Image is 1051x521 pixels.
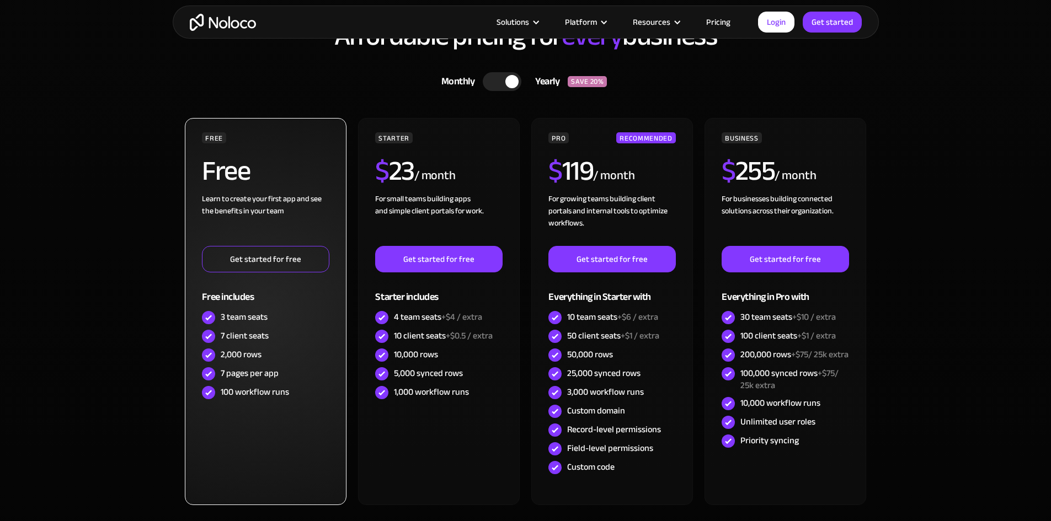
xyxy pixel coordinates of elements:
a: home [190,14,256,31]
div: 4 team seats [394,311,482,323]
a: Get started for free [722,246,849,272]
div: 10 team seats [567,311,658,323]
span: +$10 / extra [792,309,836,325]
div: For growing teams building client portals and internal tools to optimize workflows. [548,193,675,246]
div: BUSINESS [722,132,761,143]
div: 100 workflow runs [221,386,289,398]
span: +$75/ 25k extra [791,346,849,363]
div: 2,000 rows [221,348,262,361]
div: Learn to create your first app and see the benefits in your team ‍ [202,193,329,246]
div: Field-level permissions [567,442,653,454]
div: Monthly [428,73,483,90]
span: +$1 / extra [797,327,836,344]
div: 10,000 workflow runs [740,397,820,409]
h2: 119 [548,157,593,185]
div: Record-level permissions [567,423,661,436]
a: Pricing [692,15,744,29]
div: 1,000 workflow runs [394,386,469,398]
span: +$4 / extra [441,309,482,325]
div: 5,000 synced rows [394,367,463,379]
div: Resources [633,15,670,29]
div: For businesses building connected solutions across their organization. ‍ [722,193,849,246]
div: 100,000 synced rows [740,367,849,391]
h2: 255 [722,157,775,185]
div: 50 client seats [567,330,659,342]
span: $ [548,145,562,197]
a: Get started for free [375,246,502,272]
div: 7 client seats [221,330,269,342]
div: / month [414,167,456,185]
div: 3,000 workflow runs [567,386,644,398]
div: Platform [551,15,619,29]
div: 7 pages per app [221,367,279,379]
div: Custom code [567,461,615,473]
div: Starter includes [375,272,502,308]
h2: Affordable pricing for business [184,21,868,51]
span: +$0.5 / extra [446,327,493,344]
div: 3 team seats [221,311,268,323]
div: / month [775,167,816,185]
div: Platform [565,15,597,29]
div: Everything in Pro with [722,272,849,308]
div: SAVE 20% [568,76,607,87]
div: 50,000 rows [567,348,613,361]
div: 30 team seats [740,311,836,323]
div: 100 client seats [740,330,836,342]
div: / month [593,167,634,185]
div: Yearly [521,73,568,90]
div: Solutions [483,15,551,29]
div: FREE [202,132,226,143]
div: PRO [548,132,569,143]
div: 10,000 rows [394,348,438,361]
div: 10 client seats [394,330,493,342]
span: $ [375,145,389,197]
span: +$75/ 25k extra [740,365,839,394]
div: Solutions [497,15,529,29]
span: +$1 / extra [621,327,659,344]
div: Free includes [202,272,329,308]
div: Everything in Starter with [548,272,675,308]
h2: Free [202,157,250,185]
a: Get started [803,12,862,33]
div: Priority syncing [740,434,799,447]
div: 25,000 synced rows [567,367,641,379]
div: Resources [619,15,692,29]
span: $ [722,145,735,197]
div: For small teams building apps and simple client portals for work. ‍ [375,193,502,246]
div: Custom domain [567,405,625,417]
span: +$6 / extra [617,309,658,325]
div: Unlimited user roles [740,416,815,428]
div: STARTER [375,132,412,143]
a: Get started for free [548,246,675,272]
div: RECOMMENDED [616,132,675,143]
a: Login [758,12,794,33]
h2: 23 [375,157,414,185]
a: Get started for free [202,246,329,272]
div: 200,000 rows [740,348,849,361]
